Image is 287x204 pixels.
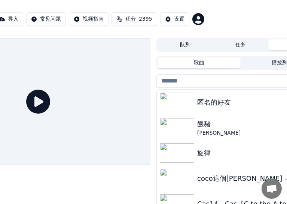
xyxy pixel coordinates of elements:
span: 2395 [139,15,152,23]
button: 设置 [160,12,189,26]
button: 任务 [213,39,268,50]
button: 队列 [158,39,213,50]
button: 积分2395 [112,12,157,26]
button: 常见问题 [26,12,66,26]
div: 打開聊天 [262,178,282,199]
span: 积分 [125,15,136,23]
button: 视频指南 [69,12,109,26]
button: 歌曲 [158,57,241,68]
div: 设置 [174,15,184,23]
